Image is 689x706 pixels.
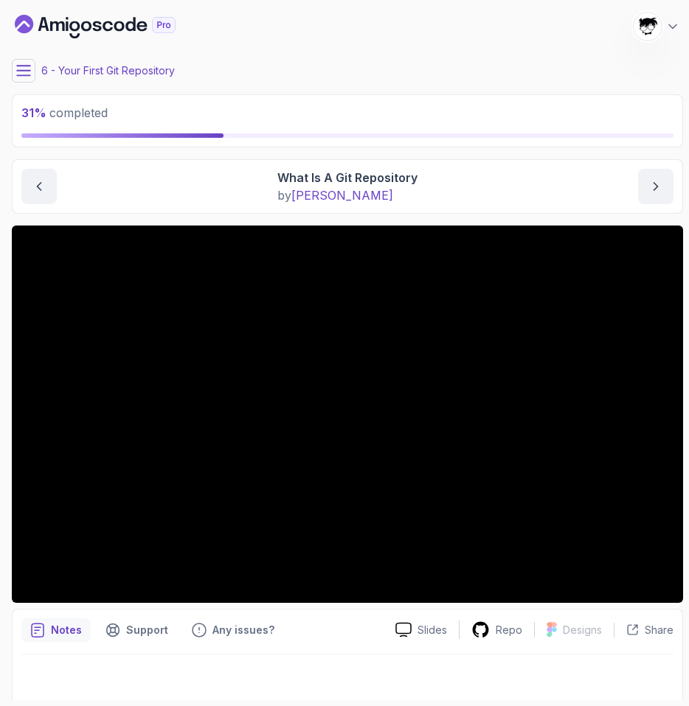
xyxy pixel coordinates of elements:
[21,105,46,120] span: 31 %
[15,15,210,38] a: Dashboard
[645,623,674,637] p: Share
[21,618,91,642] button: notes button
[291,188,393,203] span: [PERSON_NAME]
[277,169,418,186] p: What Is A Git Repository
[496,623,522,637] p: Repo
[277,186,418,204] p: by
[97,618,177,642] button: Support button
[614,623,674,637] button: Share
[212,623,274,637] p: Any issues?
[51,623,82,637] p: Notes
[638,169,674,204] button: next content
[41,63,175,78] p: 6 - Your First Git Repository
[12,226,683,603] iframe: 1 - What is a Git Repository
[21,105,108,120] span: completed
[126,623,168,637] p: Support
[21,169,57,204] button: previous content
[384,622,459,637] a: Slides
[183,618,283,642] button: Feedback button
[563,623,602,637] p: Designs
[634,13,662,41] img: user profile image
[633,12,680,41] button: user profile image
[418,623,447,637] p: Slides
[460,621,534,639] a: Repo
